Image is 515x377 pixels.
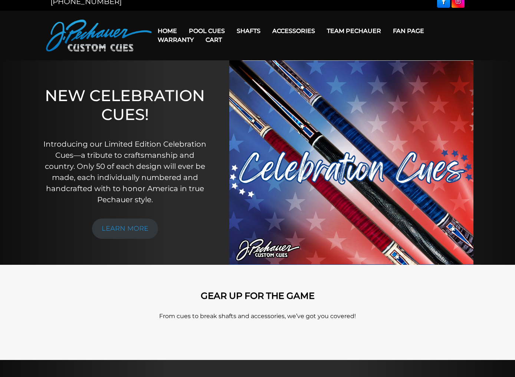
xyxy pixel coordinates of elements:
h1: NEW CELEBRATION CUES! [42,86,208,128]
a: Shafts [231,21,266,40]
a: Home [152,21,183,40]
a: Warranty [152,30,200,49]
a: Cart [200,30,228,49]
p: Introducing our Limited Edition Celebration Cues—a tribute to craftsmanship and country. Only 50 ... [42,139,208,205]
a: LEARN MORE [92,218,158,239]
p: From cues to break shafts and accessories, we’ve got you covered! [46,312,469,321]
strong: GEAR UP FOR THE GAME [201,290,315,301]
a: Fan Page [387,21,430,40]
img: Pechauer Custom Cues [46,20,152,51]
a: Accessories [266,21,321,40]
a: Pool Cues [183,21,231,40]
a: Team Pechauer [321,21,387,40]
